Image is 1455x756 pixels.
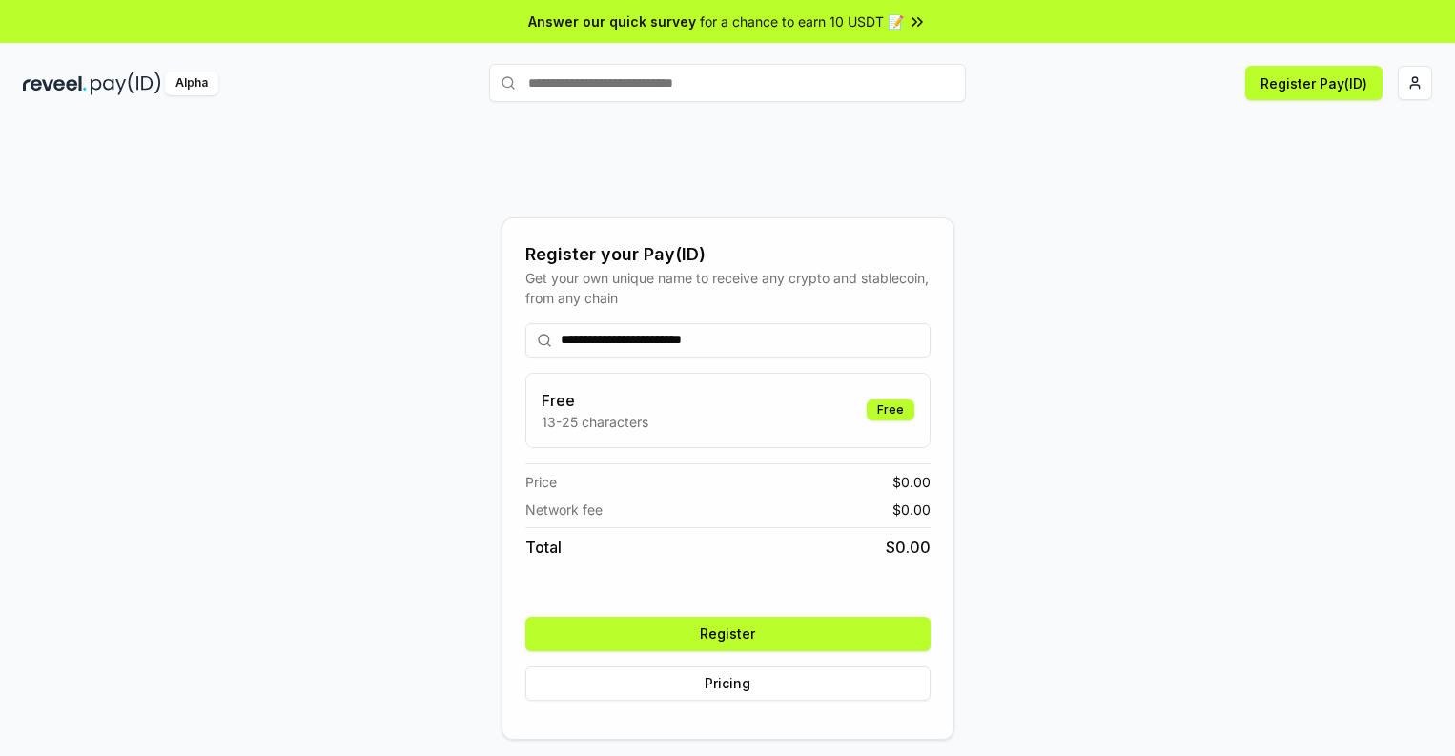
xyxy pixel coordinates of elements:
[525,500,603,520] span: Network fee
[525,617,931,651] button: Register
[886,536,931,559] span: $ 0.00
[892,472,931,492] span: $ 0.00
[542,412,648,432] p: 13-25 characters
[525,268,931,308] div: Get your own unique name to receive any crypto and stablecoin, from any chain
[700,11,904,31] span: for a chance to earn 10 USDT 📝
[867,399,914,420] div: Free
[525,241,931,268] div: Register your Pay(ID)
[91,72,161,95] img: pay_id
[1245,66,1383,100] button: Register Pay(ID)
[892,500,931,520] span: $ 0.00
[165,72,218,95] div: Alpha
[525,536,562,559] span: Total
[542,389,648,412] h3: Free
[528,11,696,31] span: Answer our quick survey
[525,666,931,701] button: Pricing
[23,72,87,95] img: reveel_dark
[525,472,557,492] span: Price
